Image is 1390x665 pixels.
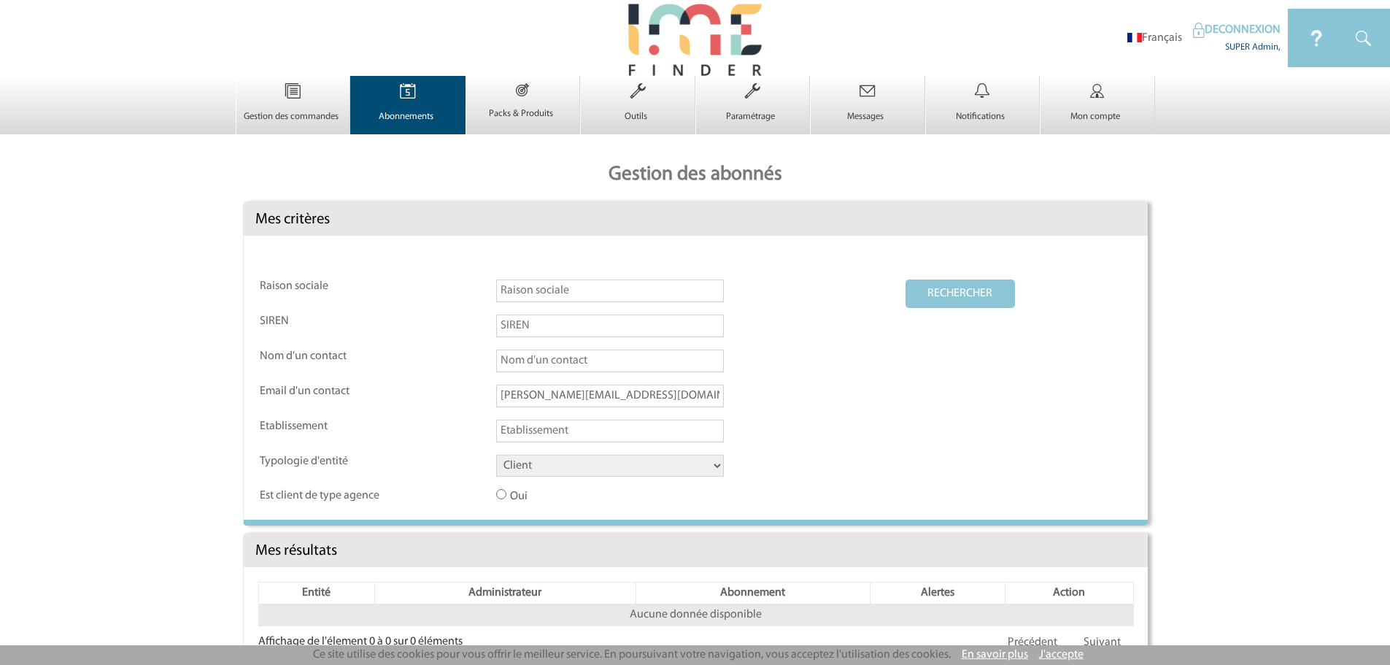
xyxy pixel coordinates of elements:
[995,629,1070,656] a: Précédent
[236,111,347,123] p: Gestion des commandes
[466,95,580,120] a: Packs & Produits
[260,385,391,399] label: Email d'un contact
[1193,24,1281,36] a: DECONNEXION
[1345,9,1390,67] img: IDEAL Meetings & Events
[696,111,806,123] p: Paramétrage
[260,315,391,328] label: SIREN
[244,202,1148,236] div: Mes critères
[1039,649,1084,661] a: J'accepte
[1040,111,1151,123] p: Mon compte
[608,76,668,107] img: Outils
[258,583,375,604] th: Entité: activer pour trier la colonne par ordre décroissant
[236,98,350,123] a: Gestion des commandes
[962,649,1028,661] a: En savoir plus
[722,76,782,107] img: Paramétrage
[494,76,551,104] img: Packs & Produits
[696,98,810,123] a: Paramétrage
[260,455,391,469] label: Typologie d'entité
[1193,38,1281,53] div: SUPER Admin,
[1071,629,1133,656] a: Suivant
[313,649,951,661] span: Ce site utilise des cookies pour vous offrir le meilleur service. En poursuivant votre navigation...
[811,111,921,123] p: Messages
[351,98,465,123] a: Abonnements
[811,98,924,123] a: Messages
[236,149,1155,201] p: Gestion des abonnés
[581,98,695,123] a: Outils
[496,385,724,407] input: Email d'un contact
[260,350,391,364] label: Nom d'un contact
[838,76,897,107] img: Messages
[466,108,576,120] p: Packs & Produits
[636,583,870,604] th: Abonnement: activer pour trier la colonne par ordre croissant
[926,98,1040,123] a: Notifications
[244,534,1148,567] div: Mes résultats
[496,280,724,302] input: Raison sociale
[952,76,1012,107] img: Notifications
[1005,583,1133,604] th: Action: activer pour trier la colonne par ordre croissant
[1067,76,1127,107] img: Mon compte
[351,111,461,123] p: Abonnements
[258,604,1133,626] td: Aucune donnée disponible
[1193,23,1205,38] img: IDEAL Meetings & Events
[1040,98,1154,123] a: Mon compte
[496,315,724,337] input: SIREN
[263,76,323,107] img: Gestion des commandes
[1288,9,1345,67] img: IDEAL Meetings & Events
[378,76,438,107] img: Abonnements
[1127,31,1182,45] li: Français
[496,350,724,372] input: Nom d'un contact
[375,583,636,604] th: Administrateur: activer pour trier la colonne par ordre croissant
[581,111,691,123] p: Outils
[496,489,628,504] label: Oui
[906,280,1015,308] button: RECHERCHER
[496,420,724,442] input: Etablissement
[260,420,391,434] label: Etablissement
[1127,33,1142,42] img: fr
[870,583,1005,604] th: Alertes: activer pour trier la colonne par ordre croissant
[926,111,1036,123] p: Notifications
[260,280,391,293] label: Raison sociale
[260,489,391,503] label: Est client de type agence
[258,626,463,649] div: Affichage de l'élement 0 à 0 sur 0 éléments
